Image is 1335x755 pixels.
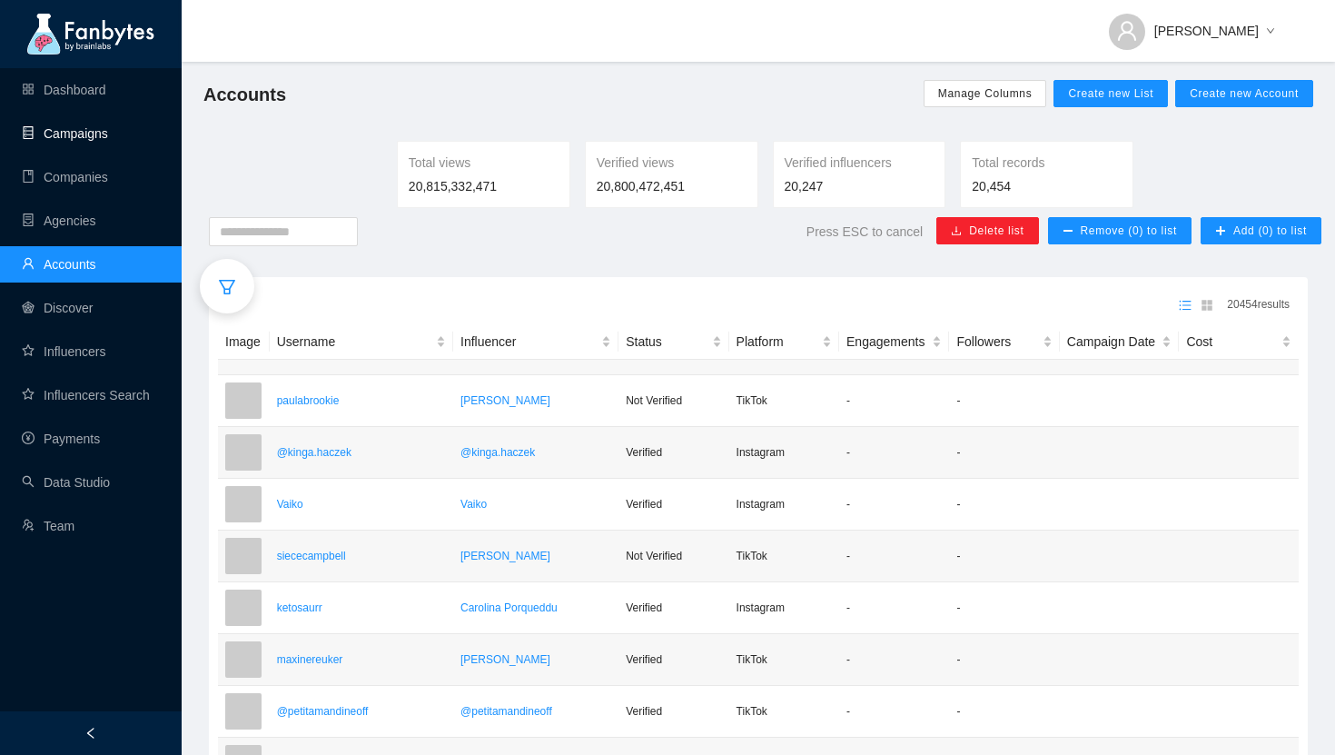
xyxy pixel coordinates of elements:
[1179,324,1299,360] th: Cost
[22,170,108,184] a: bookCompanies
[460,443,611,462] a: @kinga.haczek
[460,495,611,513] a: Vaiko
[1227,295,1290,313] p: 20454 results
[277,332,432,352] span: Username
[460,392,611,410] p: [PERSON_NAME]
[1154,21,1259,41] span: [PERSON_NAME]
[846,547,942,565] p: -
[806,222,923,242] p: Press ESC to cancel
[737,332,818,352] span: Platform
[409,176,497,196] span: 20,815,332,471
[277,392,446,410] a: paulabrookie
[785,153,934,173] div: Verified influencers
[956,332,1038,352] span: Followers
[846,332,928,352] span: Engagements
[626,599,721,617] p: Verified
[270,324,453,360] th: Username
[203,80,286,109] span: Accounts
[737,702,832,720] p: TikTok
[1067,332,1159,352] span: Campaign Date
[22,301,93,315] a: radar-chartDiscover
[22,126,108,141] a: databaseCampaigns
[1116,20,1138,42] span: user
[737,651,832,669] p: TikTok
[22,475,110,490] a: searchData Studio
[737,547,832,565] p: TikTok
[618,324,728,360] th: Status
[460,547,611,565] a: [PERSON_NAME]
[938,86,1033,101] span: Manage Columns
[22,257,96,272] a: userAccounts
[1094,9,1290,38] button: [PERSON_NAME]down
[460,651,611,669] p: [PERSON_NAME]
[1179,299,1192,312] span: unordered-list
[956,443,1052,462] p: -
[972,153,1122,173] div: Total records
[626,443,721,462] p: Verified
[22,432,100,446] a: pay-circlePayments
[460,702,611,720] a: @petitamandineoff
[277,599,446,617] a: ketosaurr
[839,324,949,360] th: Engagements
[277,702,446,720] a: @petitamandineoff
[22,388,150,402] a: starInfluencers Search
[409,153,559,173] div: Total views
[626,495,721,513] p: Verified
[1186,332,1278,352] span: Cost
[626,702,721,720] p: Verified
[737,495,832,513] p: Instagram
[218,324,270,360] th: Image
[626,547,721,565] p: Not Verified
[84,727,97,740] span: left
[949,324,1059,360] th: Followers
[737,392,832,410] p: TikTok
[1048,217,1192,244] button: minusRemove (0) to list
[277,443,446,462] a: @kinga.haczek
[1053,80,1168,107] button: Create new List
[1201,299,1213,312] span: appstore
[460,599,611,617] a: Carolina Porqueddu
[737,599,832,617] p: Instagram
[277,651,446,669] a: maxinereuker
[846,495,942,513] p: -
[1201,217,1321,244] button: plusAdd (0) to list
[597,176,685,196] span: 20,800,472,451
[956,702,1052,720] p: -
[597,153,747,173] div: Verified views
[453,324,618,360] th: Influencer
[956,599,1052,617] p: -
[1266,26,1275,37] span: down
[22,344,105,359] a: starInfluencers
[956,495,1052,513] p: -
[737,443,832,462] p: Instagram
[460,332,598,352] span: Influencer
[846,599,942,617] p: -
[1060,324,1180,360] th: Campaign Date
[1175,80,1313,107] button: Create new Account
[846,392,942,410] p: -
[277,495,446,513] a: Vaiko
[956,651,1052,669] p: -
[22,214,96,228] a: containerAgencies
[956,392,1052,410] p: -
[924,80,1047,107] button: Manage Columns
[22,83,106,97] a: appstoreDashboard
[729,324,839,360] th: Platform
[626,651,721,669] p: Verified
[846,702,942,720] p: -
[972,176,1011,196] span: 20,454
[626,332,707,352] span: Status
[956,547,1052,565] p: -
[277,547,446,565] a: siececampbell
